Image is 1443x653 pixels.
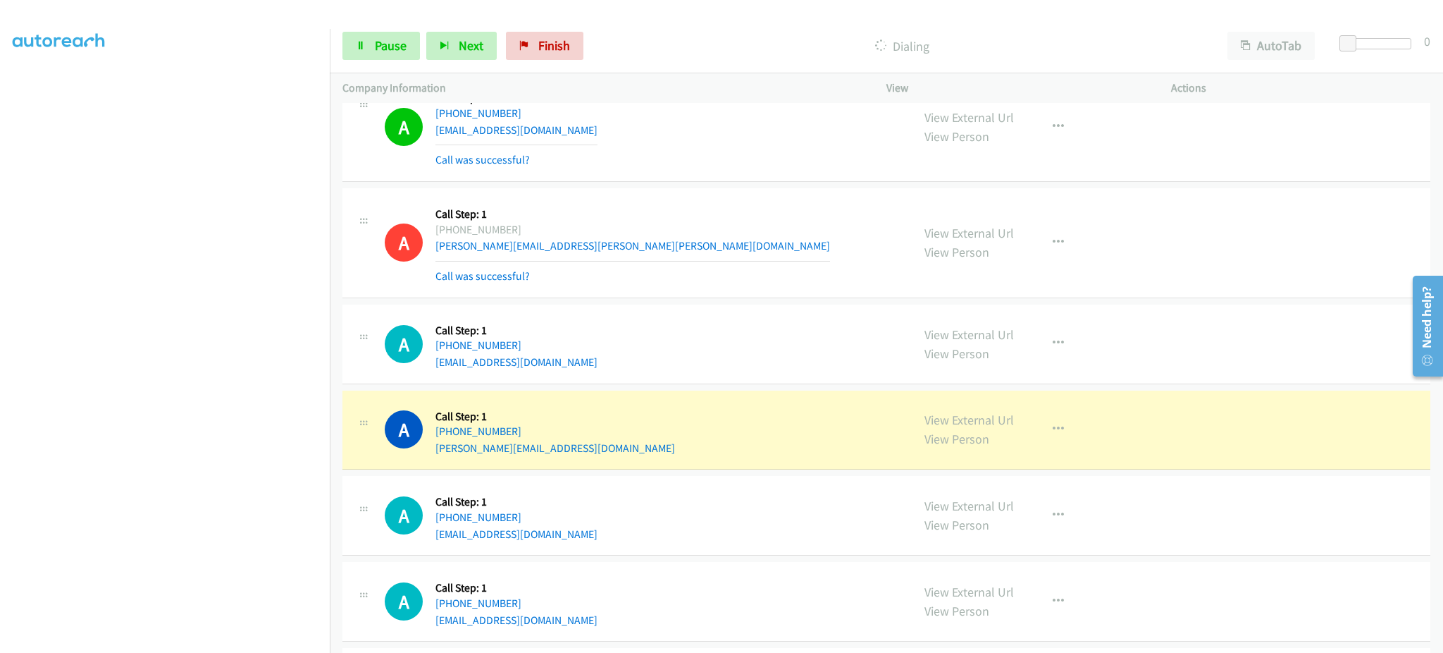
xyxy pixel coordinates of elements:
a: [EMAIL_ADDRESS][DOMAIN_NAME] [435,355,597,369]
a: View External Url [924,412,1014,428]
a: [PHONE_NUMBER] [435,511,521,524]
a: View Person [924,244,989,260]
a: View External Url [924,109,1014,126]
a: Pause [342,32,420,60]
h5: Call Step: 1 [435,495,597,509]
div: [PHONE_NUMBER] [435,221,830,238]
span: Pause [375,37,407,54]
div: The call is yet to be attempted [385,496,423,535]
p: Company Information [342,80,861,97]
h5: Call Step: 1 [435,324,597,338]
a: [PHONE_NUMBER] [435,106,521,120]
a: View Person [924,603,989,619]
button: Next [426,32,497,60]
a: [PHONE_NUMBER] [435,425,521,438]
p: Actions [1171,80,1430,97]
a: View External Url [924,584,1014,600]
a: [EMAIL_ADDRESS][DOMAIN_NAME] [435,527,597,541]
p: View [886,80,1146,97]
button: AutoTab [1227,32,1315,60]
iframe: Resource Center [1403,270,1443,382]
a: View Person [924,517,989,533]
a: [PHONE_NUMBER] [435,597,521,610]
a: View Person [924,431,989,447]
div: The call is yet to be attempted [385,325,423,363]
h1: A [385,582,423,621]
a: View External Url [924,225,1014,241]
h1: A [385,410,423,448]
a: View Person [924,346,989,362]
a: View External Url [924,326,1014,343]
h1: A [385,108,423,146]
a: View Person [924,128,989,145]
div: The call is yet to be attempted [385,582,423,621]
a: [EMAIL_ADDRESS][DOMAIN_NAME] [435,614,597,627]
a: [PERSON_NAME][EMAIL_ADDRESS][PERSON_NAME][PERSON_NAME][DOMAIN_NAME] [435,239,830,252]
h5: Call Step: 1 [435,581,597,595]
a: Finish [506,32,583,60]
a: [PHONE_NUMBER] [435,338,521,352]
p: Dialing [602,37,1202,56]
h5: Call Step: 1 [435,410,675,424]
a: [PERSON_NAME][EMAIL_ADDRESS][DOMAIN_NAME] [435,441,675,455]
a: Call was successful? [435,269,530,283]
h5: Call Step: 1 [435,207,830,221]
a: Call was successful? [435,153,530,166]
h1: A [385,325,423,363]
span: Finish [538,37,570,54]
h1: A [385,496,423,535]
span: Next [459,37,483,54]
a: [EMAIL_ADDRESS][DOMAIN_NAME] [435,123,597,137]
div: 0 [1424,32,1430,51]
div: Delay between calls (in seconds) [1346,38,1411,49]
a: View External Url [924,498,1014,514]
h1: A [385,224,423,262]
